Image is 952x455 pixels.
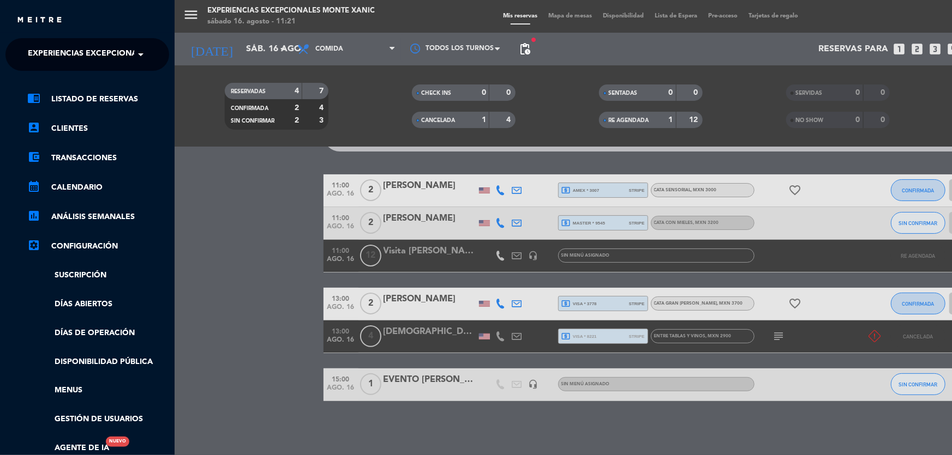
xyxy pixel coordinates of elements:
[27,413,169,426] a: Gestión de usuarios
[27,122,169,135] a: account_boxClientes
[27,93,169,106] a: chrome_reader_modeListado de Reservas
[27,92,40,105] i: chrome_reader_mode
[16,16,63,25] img: MEITRE
[27,298,169,311] a: Días abiertos
[27,151,169,165] a: account_balance_walletTransacciones
[518,43,531,56] span: pending_actions
[27,209,40,222] i: assessment
[106,436,129,447] div: Nuevo
[530,37,537,43] span: fiber_manual_record
[27,327,169,339] a: Días de Operación
[27,239,40,252] i: settings_applications
[27,384,169,397] a: Menus
[27,269,169,282] a: Suscripción
[27,356,169,368] a: Disponibilidad pública
[27,150,40,163] i: account_balance_wallet
[27,121,40,134] i: account_box
[27,240,169,253] a: Configuración
[27,180,40,193] i: calendar_month
[28,43,208,66] span: Experiencias Excepcionales Monte Xanic
[27,181,169,194] a: calendar_monthCalendario
[27,210,169,223] a: assessmentANÁLISIS SEMANALES
[27,442,109,454] a: Agente de IANuevo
